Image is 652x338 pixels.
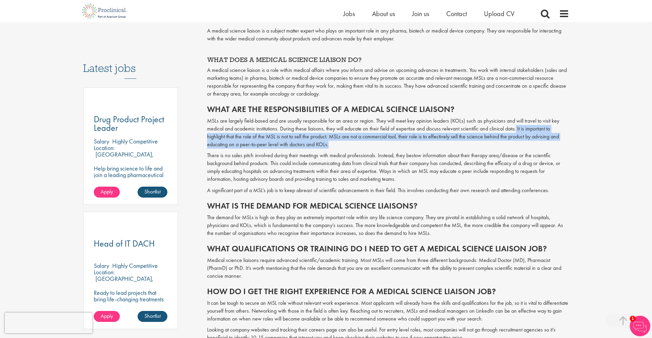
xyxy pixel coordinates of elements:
a: Join us [412,9,429,18]
p: [GEOGRAPHIC_DATA], [GEOGRAPHIC_DATA] [94,275,154,289]
a: Head of IT DACH [94,239,168,248]
a: Jobs [343,9,355,18]
p: A significant part of a MSL’s job is to keep abreast of scientific advancements in their field. T... [207,187,569,195]
p: Help bring science to life and join a leading pharmaceutical company to play a key role in delive... [94,165,168,204]
a: Shortlist [138,187,167,198]
span: Location: [94,144,115,152]
span: WHAT DOES A MEDICAL SCIENCE LIAISON DO? [207,55,361,64]
span: Apply [101,188,113,195]
a: Apply [94,311,120,322]
a: Contact [446,9,467,18]
h2: What qualifications or training do I need to get a medical science liaison job? [207,244,569,253]
a: About us [372,9,395,18]
p: Medical science liaisons require advanced scientific/academic training. Most MSLs will come from ... [207,256,569,280]
a: Apply [94,187,120,198]
p: Ready to lead projects that bring life-changing treatments to the world? Join our client at the f... [94,289,168,328]
span: MSLs are a non-commercial resource responsible for representing the company that they work for, m... [207,74,566,97]
h2: What is a medical science liaison? [207,15,569,24]
p: There is no sales pitch involved during their meetings with medical professionals. Instead, they ... [207,152,569,183]
p: [GEOGRAPHIC_DATA], [GEOGRAPHIC_DATA] [94,150,154,165]
span: A medical science liaison is a role within medical affairs where you inform and advise on upcomin... [207,66,567,82]
h3: Latest jobs [83,45,178,79]
span: Apply [101,312,113,320]
p: A medical science liaison is a subject matter expert who plays an important role in any pharma, b... [207,27,569,43]
h2: What is the demand for medical science liaisons? [207,201,569,210]
a: Upload CV [484,9,514,18]
img: Chatbot [630,316,650,336]
p: Highly Competitive [112,262,158,270]
p: It can be tough to secure an MSL role without relevant work experience. Most applicants will alre... [207,299,569,323]
span: Salary [94,262,109,270]
p: MSLs are largely field-based and are usually responsible for an area or region. They will meet ke... [207,117,569,148]
span: Drug Product Project Leader [94,113,164,134]
a: Shortlist [138,311,167,322]
span: Salary [94,137,109,145]
p: Highly Competitive [112,137,158,145]
iframe: reCAPTCHA [5,313,92,333]
span: Location: [94,268,115,276]
a: Drug Product Project Leader [94,115,168,132]
span: 1 [630,316,636,322]
h2: How do I get the right experience for a medical science liaison job? [207,287,569,296]
h2: What are the responsibilities of a medical science liaison? [207,105,569,114]
span: Head of IT DACH [94,238,155,249]
p: The demand for MSLs is high as they play an extremely important role within any life science comp... [207,214,569,237]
